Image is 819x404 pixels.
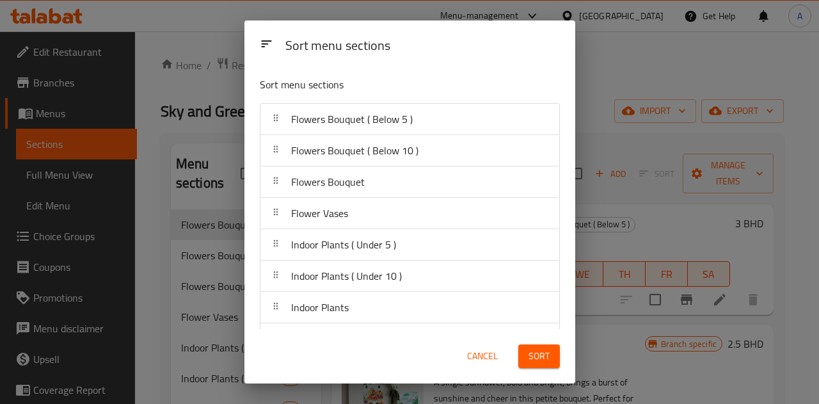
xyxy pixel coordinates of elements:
span: Indoor Plants ( Under 10 ) [291,266,402,286]
div: Flowers Bouquet ( Below 10 ) [260,135,559,166]
span: Indoor Plants ( Under 5 ) [291,235,396,254]
div: Flower Vases [260,198,559,229]
span: Flowers Bouquet [291,172,365,191]
div: Flowers Bouquet [260,166,559,198]
div: Sort menu sections [280,32,565,61]
div: Indoor Plants ( Under 10 ) [260,261,559,292]
span: Plant Care Tools [291,329,361,348]
p: Sort menu sections [260,77,498,93]
span: Indoor Plants [291,298,349,317]
span: Cancel [467,348,498,364]
span: Sort [529,348,550,364]
div: Flowers Bouquet ( Below 5 ) [260,104,559,135]
button: Sort [518,344,560,368]
div: Indoor Plants ( Under 5 ) [260,229,559,261]
span: Flowers Bouquet ( Below 10 ) [291,141,418,160]
span: Flower Vases [291,204,348,223]
button: Cancel [462,344,503,368]
span: Flowers Bouquet ( Below 5 ) [291,109,413,129]
div: Plant Care Tools [260,323,559,355]
div: Indoor Plants [260,292,559,323]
